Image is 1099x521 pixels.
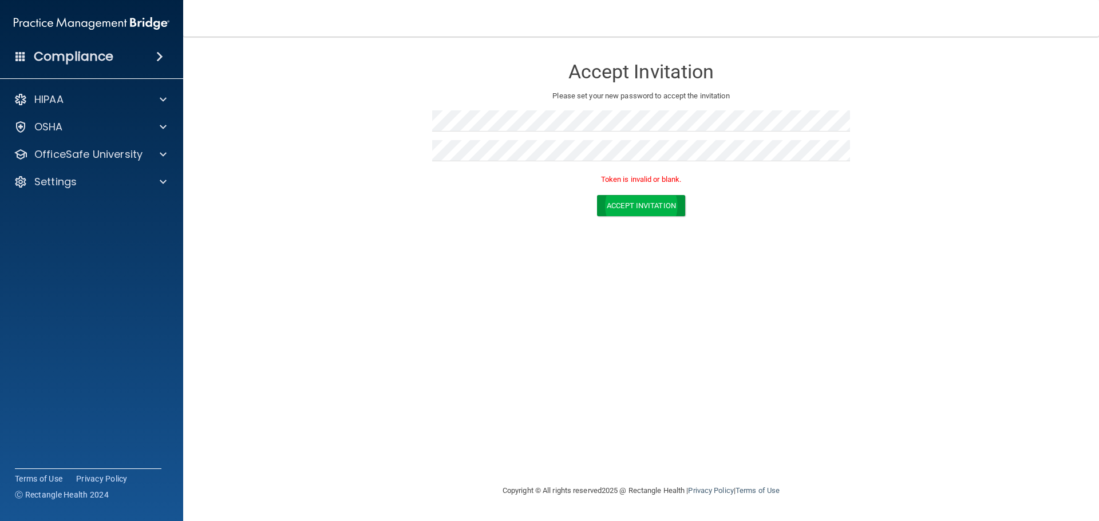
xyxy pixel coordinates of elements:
[14,12,169,35] img: PMB logo
[432,173,850,186] p: Token is invalid or blank.
[736,486,780,495] a: Terms of Use
[34,120,63,134] p: OSHA
[432,472,850,509] div: Copyright © All rights reserved 2025 @ Rectangle Health | |
[432,61,850,82] h3: Accept Invitation
[14,148,167,161] a: OfficeSafe University
[15,489,109,500] span: Ⓒ Rectangle Health 2024
[688,486,733,495] a: Privacy Policy
[14,175,167,189] a: Settings
[15,473,62,484] a: Terms of Use
[34,49,113,65] h4: Compliance
[14,120,167,134] a: OSHA
[901,440,1085,486] iframe: Drift Widget Chat Controller
[441,89,841,103] p: Please set your new password to accept the invitation
[34,148,143,161] p: OfficeSafe University
[34,93,64,106] p: HIPAA
[76,473,128,484] a: Privacy Policy
[597,195,685,216] button: Accept Invitation
[14,93,167,106] a: HIPAA
[34,175,77,189] p: Settings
